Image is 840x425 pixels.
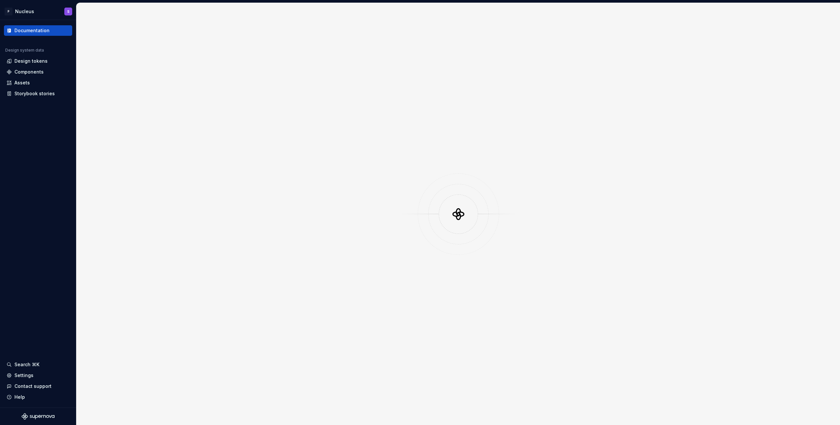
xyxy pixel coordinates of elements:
[14,372,33,379] div: Settings
[14,90,55,97] div: Storybook stories
[4,370,72,381] a: Settings
[14,79,30,86] div: Assets
[15,8,34,15] div: Nucleus
[4,392,72,402] button: Help
[4,67,72,77] a: Components
[14,27,50,34] div: Documentation
[5,8,12,15] div: P
[4,381,72,391] button: Contact support
[4,88,72,99] a: Storybook stories
[4,78,72,88] a: Assets
[4,25,72,36] a: Documentation
[5,48,44,53] div: Design system data
[4,56,72,66] a: Design tokens
[1,4,75,18] button: PNucleusS
[67,9,70,14] div: S
[14,394,25,400] div: Help
[22,413,54,420] svg: Supernova Logo
[4,359,72,370] button: Search ⌘K
[14,58,48,64] div: Design tokens
[14,383,52,390] div: Contact support
[14,69,44,75] div: Components
[14,361,39,368] div: Search ⌘K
